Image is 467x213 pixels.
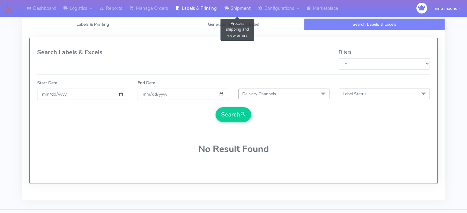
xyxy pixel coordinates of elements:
[208,21,259,27] span: Generate Ingredients Label
[76,21,109,27] span: Labels & Printing
[339,49,351,56] label: Filters
[22,18,445,30] ul: Tabs
[242,91,276,97] span: Delivery Channels
[343,91,367,97] span: Label Status
[216,107,251,122] button: Search
[429,2,465,15] button: minu madhu
[138,80,155,86] label: End Date
[352,21,396,27] span: Search Labels & Excels
[37,80,57,86] label: Start Date
[37,49,229,56] h4: Search Labels & Excels
[37,144,430,154] h2: No Result Found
